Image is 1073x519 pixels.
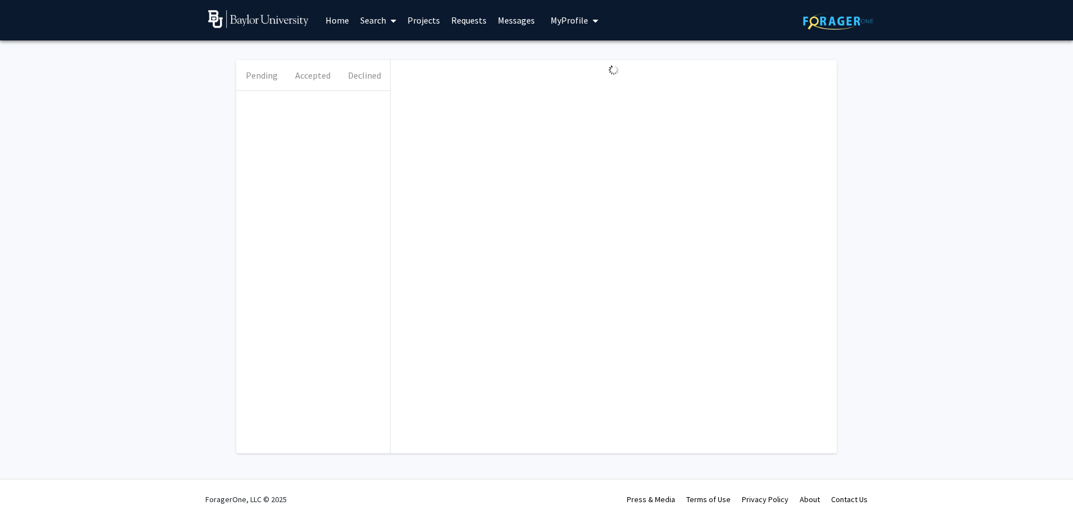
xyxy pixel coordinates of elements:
img: Baylor University Logo [208,10,309,28]
a: About [800,494,820,504]
span: My Profile [551,15,588,26]
a: Press & Media [627,494,675,504]
a: Contact Us [831,494,868,504]
img: Loading [604,60,623,80]
a: Terms of Use [686,494,731,504]
div: ForagerOne, LLC © 2025 [205,480,287,519]
img: ForagerOne Logo [803,12,873,30]
button: Accepted [287,60,338,90]
iframe: Chat [1025,468,1065,511]
a: Home [320,1,355,40]
button: Pending [236,60,287,90]
a: Privacy Policy [742,494,788,504]
a: Search [355,1,402,40]
a: Requests [446,1,492,40]
a: Messages [492,1,540,40]
button: Declined [339,60,390,90]
a: Projects [402,1,446,40]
